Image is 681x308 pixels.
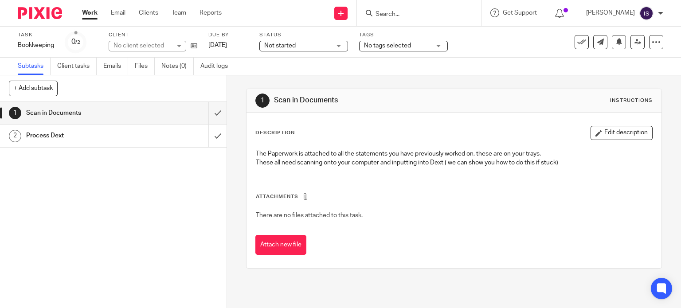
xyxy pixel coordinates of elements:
[503,10,537,16] span: Get Support
[208,31,248,39] label: Due by
[259,31,348,39] label: Status
[109,31,197,39] label: Client
[200,8,222,17] a: Reports
[111,8,125,17] a: Email
[274,96,473,105] h1: Scan in Documents
[208,42,227,48] span: [DATE]
[113,41,171,50] div: No client selected
[9,130,21,142] div: 2
[264,43,296,49] span: Not started
[256,194,298,199] span: Attachments
[375,11,454,19] input: Search
[364,43,411,49] span: No tags selected
[71,37,80,47] div: 0
[135,58,155,75] a: Files
[57,58,97,75] a: Client tasks
[256,158,653,167] p: These all need scanning onto your computer and inputting into Dext ( we can show you how to do th...
[18,58,51,75] a: Subtasks
[255,94,270,108] div: 1
[9,107,21,119] div: 1
[200,58,235,75] a: Audit logs
[255,235,306,255] button: Attach new file
[256,149,653,158] p: The Paperwork is attached to all the statements you have previously worked on, these are on your ...
[9,81,58,96] button: + Add subtask
[610,97,653,104] div: Instructions
[255,129,295,136] p: Description
[75,40,80,45] small: /2
[639,6,654,20] img: svg%3E
[359,31,448,39] label: Tags
[161,58,194,75] a: Notes (0)
[26,106,142,120] h1: Scan in Documents
[18,41,54,50] div: Bookkeeping
[103,58,128,75] a: Emails
[256,212,363,218] span: There are no files attached to this task.
[82,8,98,17] a: Work
[18,7,62,19] img: Pixie
[591,126,653,140] button: Edit description
[172,8,186,17] a: Team
[139,8,158,17] a: Clients
[18,31,54,39] label: Task
[26,129,142,142] h1: Process Dext
[586,8,635,17] p: [PERSON_NAME]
